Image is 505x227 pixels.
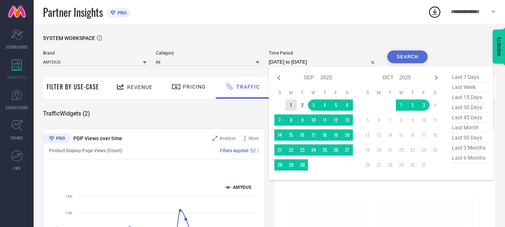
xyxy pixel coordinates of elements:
[373,159,385,171] td: Mon Oct 27 2025
[373,144,385,156] td: Mon Oct 20 2025
[407,99,418,111] td: Thu Oct 02 2025
[407,144,418,156] td: Thu Oct 23 2025
[385,159,396,171] td: Tue Oct 28 2025
[418,144,429,156] td: Fri Oct 24 2025
[373,114,385,126] td: Mon Oct 06 2025
[385,129,396,141] td: Tue Oct 14 2025
[450,102,487,113] span: last 30 days
[407,129,418,141] td: Thu Oct 16 2025
[373,90,385,96] th: Monday
[219,136,235,141] span: Analyse
[450,113,487,123] span: last 45 days
[387,50,428,63] button: Search
[362,159,373,171] td: Sun Oct 26 2025
[319,129,330,141] td: Thu Sep 18 2025
[308,144,319,156] td: Wed Sep 24 2025
[362,144,373,156] td: Sun Oct 19 2025
[385,144,396,156] td: Tue Oct 21 2025
[385,114,396,126] td: Tue Oct 07 2025
[183,84,206,90] span: Pricing
[450,123,487,133] span: last month
[407,159,418,171] td: Thu Oct 30 2025
[319,99,330,111] td: Thu Sep 04 2025
[236,84,260,90] span: Traffic
[385,90,396,96] th: Tuesday
[308,99,319,111] td: Wed Sep 03 2025
[13,165,21,171] span: FWD
[127,84,153,90] span: Revenue
[342,90,353,96] th: Saturday
[429,90,441,96] th: Saturday
[116,10,127,16] span: PRO
[156,50,259,56] span: Category
[65,211,73,215] text: 13K
[396,144,407,156] td: Wed Oct 22 2025
[407,114,418,126] td: Thu Oct 09 2025
[432,73,441,82] div: Next month
[319,114,330,126] td: Thu Sep 11 2025
[269,50,378,56] span: Time Period
[396,114,407,126] td: Wed Oct 08 2025
[407,90,418,96] th: Thursday
[7,74,27,80] span: WORKSPACE
[330,90,342,96] th: Friday
[429,114,441,126] td: Sat Oct 11 2025
[212,136,218,141] svg: Zoom
[286,144,297,156] td: Mon Sep 22 2025
[274,90,286,96] th: Sunday
[342,99,353,111] td: Sat Sep 06 2025
[286,99,297,111] td: Mon Sep 01 2025
[297,129,308,141] td: Tue Sep 16 2025
[73,135,122,141] span: PDP Views over time
[342,114,353,126] td: Sat Sep 13 2025
[450,72,487,82] span: last 7 days
[308,114,319,126] td: Wed Sep 10 2025
[330,99,342,111] td: Fri Sep 05 2025
[286,129,297,141] td: Mon Sep 15 2025
[418,159,429,171] td: Fri Oct 31 2025
[396,90,407,96] th: Wednesday
[297,99,308,111] td: Tue Sep 02 2025
[297,159,308,171] td: Tue Sep 30 2025
[428,5,441,19] div: Open download list
[274,159,286,171] td: Sun Sep 28 2025
[43,35,95,41] span: SYSTEM WORKSPACE
[429,99,441,111] td: Sat Oct 04 2025
[233,185,251,190] text: AMYDUS
[43,110,90,117] span: Traffic Widgets ( 2 )
[47,82,99,91] span: Filter By Use-Case
[319,90,330,96] th: Thursday
[297,114,308,126] td: Tue Sep 09 2025
[418,129,429,141] td: Fri Oct 17 2025
[43,50,147,56] span: Brand
[429,144,441,156] td: Sat Oct 25 2025
[274,73,283,82] div: Previous month
[258,148,259,153] span: |
[308,129,319,141] td: Wed Sep 17 2025
[342,129,353,141] td: Sat Sep 20 2025
[450,153,487,163] span: last 6 months
[418,114,429,126] td: Fri Oct 10 2025
[330,114,342,126] td: Fri Sep 12 2025
[286,159,297,171] td: Mon Sep 29 2025
[319,144,330,156] td: Thu Sep 25 2025
[49,148,122,153] span: Product Display Page Views (Count)
[6,44,28,50] span: SCORECARDS
[6,105,28,110] span: SUGGESTIONS
[286,90,297,96] th: Monday
[297,144,308,156] td: Tue Sep 23 2025
[43,4,103,20] span: Partner Insights
[220,148,249,153] span: Filters Applied
[308,90,319,96] th: Wednesday
[373,129,385,141] td: Mon Oct 13 2025
[362,90,373,96] th: Sunday
[65,194,73,199] text: 15K
[429,129,441,141] td: Sat Oct 18 2025
[330,129,342,141] td: Fri Sep 19 2025
[396,99,407,111] td: Wed Oct 01 2025
[362,129,373,141] td: Sun Oct 12 2025
[10,135,23,141] span: TRENDS
[362,114,373,126] td: Sun Oct 05 2025
[286,114,297,126] td: Mon Sep 08 2025
[450,92,487,102] span: last 15 days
